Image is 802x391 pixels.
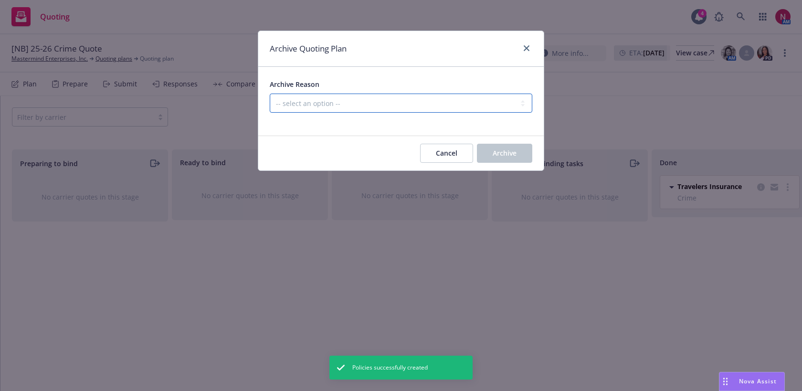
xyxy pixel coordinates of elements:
button: Cancel [420,144,473,163]
span: Archive [493,148,517,158]
span: Nova Assist [739,377,777,385]
h1: Archive Quoting Plan [270,42,347,55]
div: Drag to move [719,372,731,391]
span: Policies successfully created [352,363,428,372]
span: Cancel [436,148,457,158]
a: close [521,42,532,54]
span: Archive Reason [270,80,319,89]
button: Nova Assist [719,372,785,391]
button: Archive [477,144,532,163]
